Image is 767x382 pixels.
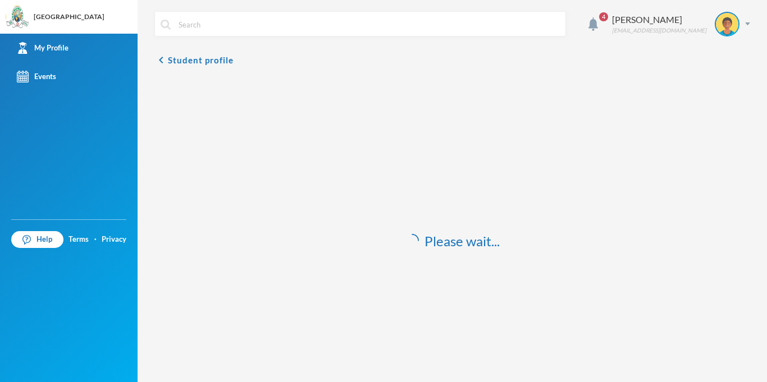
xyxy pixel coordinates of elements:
div: [PERSON_NAME] [612,13,706,26]
a: Privacy [102,234,126,245]
i: icon: loading [405,234,419,247]
span: 4 [599,12,608,21]
a: Help [11,231,63,248]
div: Events [17,71,56,82]
div: · [94,234,97,245]
img: search [161,20,171,30]
a: Terms [69,234,89,245]
i: chevron_left [154,53,168,67]
button: chevron_leftStudent profile [154,53,234,67]
div: My Profile [17,42,69,54]
img: STUDENT [716,13,738,35]
input: Search [177,12,560,37]
div: [EMAIL_ADDRESS][DOMAIN_NAME] [612,26,706,35]
div: [GEOGRAPHIC_DATA] [34,12,104,22]
img: logo [6,6,29,29]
